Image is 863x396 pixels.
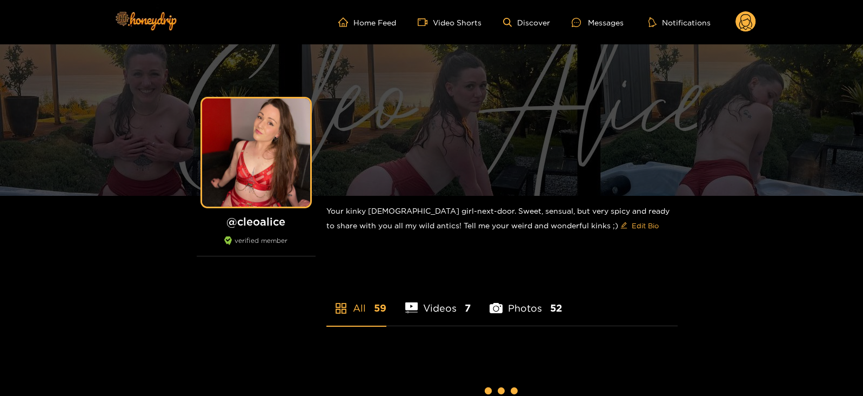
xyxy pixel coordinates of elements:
h1: @ cleoalice [197,215,316,228]
li: All [326,277,386,326]
span: home [338,17,353,27]
button: Notifications [645,17,714,28]
span: 52 [550,301,562,315]
span: video-camera [418,17,433,27]
span: 7 [465,301,471,315]
div: Messages [572,16,624,29]
span: edit [620,222,627,230]
span: Edit Bio [632,220,659,231]
a: Discover [503,18,550,27]
li: Videos [405,277,471,326]
button: editEdit Bio [618,217,661,234]
span: appstore [335,302,347,315]
a: Video Shorts [418,17,481,27]
div: Your kinky [DEMOGRAPHIC_DATA] girl-next-door. Sweet, sensual, but very spicy and ready to share w... [326,196,678,243]
div: verified member [197,236,316,256]
li: Photos [490,277,562,326]
a: Home Feed [338,17,396,27]
span: 59 [374,301,386,315]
